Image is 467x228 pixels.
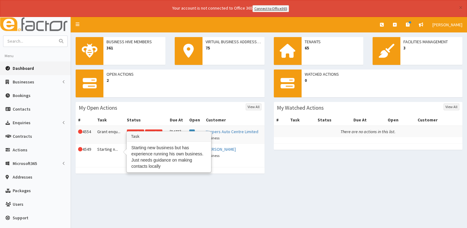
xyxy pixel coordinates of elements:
th: Status [124,114,167,126]
span: 75 [206,45,261,51]
span: Dashboard [13,65,34,71]
h3: Task [127,132,211,141]
i: This Action is overdue! [78,129,82,134]
td: Starting n... [95,143,125,161]
td: 4554 [76,126,95,144]
span: Overdue [127,129,144,135]
span: Support [13,215,28,221]
span: Virtual Business Addresses [206,39,261,45]
span: 65 [305,45,361,51]
span: Facilities Management [403,39,459,45]
span: 0 [305,77,460,83]
td: 4549 [76,143,95,161]
button: × [459,4,462,11]
span: Contracts [13,133,32,139]
h3: My Open Actions [79,105,117,111]
th: Customer [415,114,462,126]
span: [PERSON_NAME] [432,22,462,27]
a: [PERSON_NAME] [428,17,467,32]
span: Businesses [13,79,34,85]
span: Overdue [145,129,162,135]
span: Contacts [13,106,31,112]
th: Task [288,114,315,126]
td: Grant enqu... [95,126,125,144]
span: 3 [403,45,459,51]
a: Harpers Auto Centre Limited [206,129,258,134]
span: Tenants [305,39,361,45]
span: Addresses [13,174,32,180]
th: Customer [203,114,265,126]
span: Microsoft365 [13,161,37,166]
th: Due At [351,114,385,126]
i: This Action is overdue! [78,147,82,151]
th: Due At [167,114,187,126]
h3: My Watched Actions [277,105,324,111]
input: Search... [3,36,55,47]
a: [PERSON_NAME] [206,146,236,152]
span: Users [13,201,23,207]
small: Business [206,153,219,158]
span: Business Hive Members [106,39,162,45]
span: 361 [106,45,162,51]
th: Open [187,114,203,126]
th: Status [315,114,351,126]
a: Connect to Office365 [252,5,289,12]
th: Task [95,114,125,126]
span: Packages [13,188,31,193]
span: 7 [189,129,195,135]
th: # [76,114,95,126]
span: Watched Actions [305,71,460,77]
i: There are no actions in this list. [340,129,395,134]
a: View All [246,103,261,110]
span: Enquiries [13,120,31,125]
span: Open Actions [106,71,261,77]
div: Starting new business but has experience running his own business. Just needs guidance on making ... [127,142,211,172]
td: [DATE] [167,126,187,144]
th: Open [385,114,415,126]
span: 2 [106,77,261,83]
small: Business [206,136,219,140]
a: View All [444,103,459,110]
div: Your account is not connected to Office 365 [50,5,411,12]
th: # [274,114,288,126]
span: Bookings [13,93,31,98]
span: Actions [13,147,27,153]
